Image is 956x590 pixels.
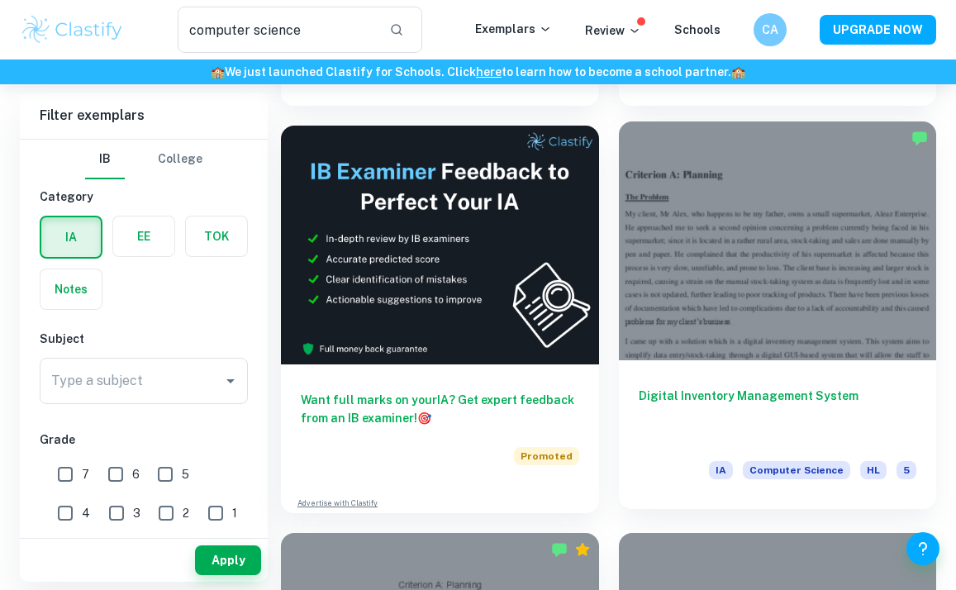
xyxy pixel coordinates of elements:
span: 5 [897,461,916,479]
button: Open [219,369,242,393]
h6: We just launched Clastify for Schools. Click to learn how to become a school partner. [3,63,953,81]
h6: Digital Inventory Management System [639,387,917,441]
button: IA [41,217,101,257]
span: 🎯 [417,412,431,425]
h6: Category [40,188,248,206]
span: 7 [82,465,89,483]
button: IB [85,140,125,179]
button: CA [754,13,787,46]
h6: Want full marks on your IA ? Get expert feedback from an IB examiner! [301,391,579,427]
span: 2 [183,504,189,522]
span: 6 [132,465,140,483]
span: 🏫 [731,65,745,79]
a: Digital Inventory Management SystemIAComputer ScienceHL5 [619,126,937,512]
h6: CA [761,21,780,39]
span: IA [709,461,733,479]
a: Schools [674,23,721,36]
button: Help and Feedback [906,532,939,565]
span: 3 [133,504,140,522]
span: Promoted [514,447,579,465]
div: Filter type choice [85,140,202,179]
button: College [158,140,202,179]
div: Premium [574,541,591,558]
span: 5 [182,465,189,483]
span: 4 [82,504,90,522]
button: Notes [40,269,102,309]
input: Search for any exemplars... [178,7,377,53]
span: Computer Science [743,461,850,479]
p: Review [585,21,641,40]
h6: Filter exemplars [20,93,268,139]
button: UPGRADE NOW [820,15,936,45]
h6: Subject [40,330,248,348]
p: Exemplars [475,20,552,38]
a: Want full marks on yourIA? Get expert feedback from an IB examiner!PromotedAdvertise with Clastify [281,126,599,512]
img: Clastify logo [20,13,125,46]
button: EE [113,216,174,256]
img: Marked [911,130,928,146]
a: here [476,65,502,79]
span: 🏫 [211,65,225,79]
a: Advertise with Clastify [297,497,378,509]
img: Marked [551,541,568,558]
button: Apply [195,545,261,575]
h6: Grade [40,431,248,449]
span: HL [860,461,887,479]
span: 1 [232,504,237,522]
button: TOK [186,216,247,256]
img: Thumbnail [281,126,599,364]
